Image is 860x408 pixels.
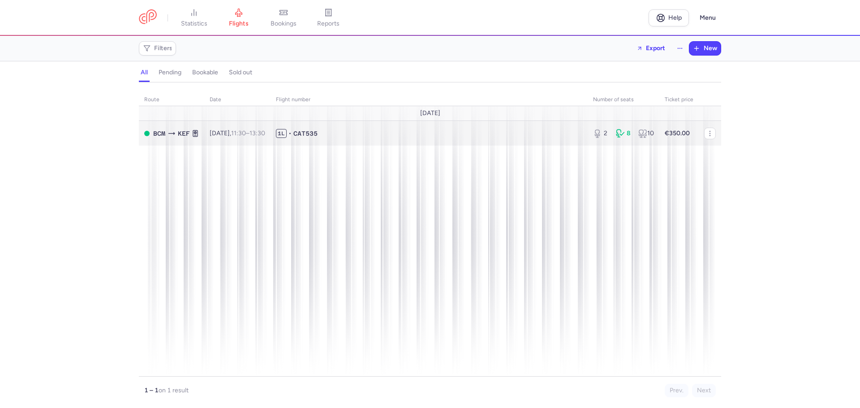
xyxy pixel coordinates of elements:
span: on 1 result [159,387,189,394]
div: 8 [616,129,632,138]
span: flights [229,20,249,28]
h4: bookable [192,69,218,77]
h4: all [141,69,148,77]
span: 1L [276,129,287,138]
span: BCM [153,129,165,138]
span: – [231,129,265,137]
th: date [204,93,271,107]
strong: 1 – 1 [144,387,159,394]
th: Ticket price [659,93,699,107]
span: bookings [271,20,297,28]
span: CAT535 [293,129,318,138]
button: New [689,42,721,55]
div: 2 [593,129,609,138]
a: CitizenPlane red outlined logo [139,9,157,26]
h4: sold out [229,69,252,77]
span: KEF [178,129,190,138]
a: flights [216,8,261,28]
th: Flight number [271,93,588,107]
button: Prev. [665,384,688,397]
div: 10 [638,129,654,138]
span: Export [646,45,665,52]
button: Export [631,41,671,56]
a: reports [306,8,351,28]
strong: €350.00 [665,129,690,137]
th: number of seats [588,93,659,107]
span: Help [668,14,682,21]
span: • [288,129,292,138]
span: statistics [181,20,207,28]
time: 13:30 [249,129,265,137]
button: Filters [139,42,176,55]
a: Help [649,9,689,26]
span: [DATE] [420,110,440,117]
a: bookings [261,8,306,28]
time: 11:30 [231,129,246,137]
button: Next [692,384,716,397]
span: New [704,45,717,52]
span: [DATE], [210,129,265,137]
span: Filters [154,45,172,52]
a: statistics [172,8,216,28]
th: route [139,93,204,107]
h4: pending [159,69,181,77]
button: Menu [694,9,721,26]
span: reports [317,20,340,28]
